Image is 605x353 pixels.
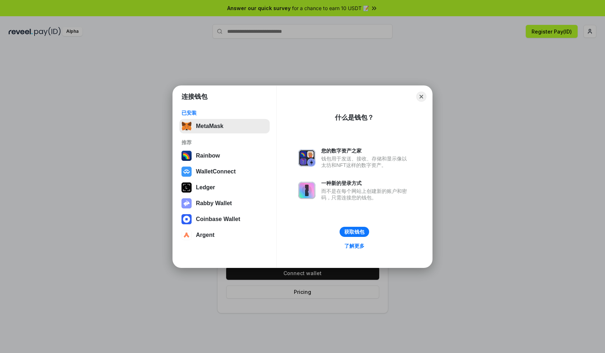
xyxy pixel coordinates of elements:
[181,230,192,240] img: svg+xml,%3Csvg%20width%3D%2228%22%20height%3D%2228%22%20viewBox%3D%220%200%2028%2028%22%20fill%3D...
[179,149,270,163] button: Rainbow
[344,229,364,235] div: 获取钱包
[321,147,411,154] div: 您的数字资产之家
[321,180,411,186] div: 一种新的登录方式
[321,155,411,168] div: 钱包用于发送、接收、存储和显示像以太坊和NFT这样的数字资产。
[179,180,270,195] button: Ledger
[335,113,374,122] div: 什么是钱包？
[298,149,315,167] img: svg+xml,%3Csvg%20xmlns%3D%22http%3A%2F%2Fwww.w3.org%2F2000%2Fsvg%22%20fill%3D%22none%22%20viewBox...
[196,153,220,159] div: Rainbow
[181,139,268,146] div: 推荐
[196,216,240,222] div: Coinbase Wallet
[340,241,369,251] a: 了解更多
[196,168,236,175] div: WalletConnect
[181,214,192,224] img: svg+xml,%3Csvg%20width%3D%2228%22%20height%3D%2228%22%20viewBox%3D%220%200%2028%2028%22%20fill%3D...
[181,121,192,131] img: svg+xml,%3Csvg%20fill%3D%22none%22%20height%3D%2233%22%20viewBox%3D%220%200%2035%2033%22%20width%...
[196,123,223,129] div: MetaMask
[196,232,215,238] div: Argent
[298,182,315,199] img: svg+xml,%3Csvg%20xmlns%3D%22http%3A%2F%2Fwww.w3.org%2F2000%2Fsvg%22%20fill%3D%22none%22%20viewBox...
[344,243,364,249] div: 了解更多
[196,200,232,207] div: Rabby Wallet
[179,164,270,179] button: WalletConnect
[196,184,215,191] div: Ledger
[181,182,192,193] img: svg+xml,%3Csvg%20xmlns%3D%22http%3A%2F%2Fwww.w3.org%2F2000%2Fsvg%22%20width%3D%2228%22%20height%3...
[179,119,270,133] button: MetaMask
[181,110,268,116] div: 已安装
[340,227,369,237] button: 获取钱包
[179,212,270,226] button: Coinbase Wallet
[179,196,270,211] button: Rabby Wallet
[416,92,426,102] button: Close
[181,151,192,161] img: svg+xml,%3Csvg%20width%3D%22120%22%20height%3D%22120%22%20viewBox%3D%220%200%20120%20120%22%20fil...
[179,228,270,242] button: Argent
[321,188,411,201] div: 而不是在每个网站上创建新的账户和密码，只需连接您的钱包。
[181,92,207,101] h1: 连接钱包
[181,167,192,177] img: svg+xml,%3Csvg%20width%3D%2228%22%20height%3D%2228%22%20viewBox%3D%220%200%2028%2028%22%20fill%3D...
[181,198,192,208] img: svg+xml,%3Csvg%20xmlns%3D%22http%3A%2F%2Fwww.w3.org%2F2000%2Fsvg%22%20fill%3D%22none%22%20viewBox...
